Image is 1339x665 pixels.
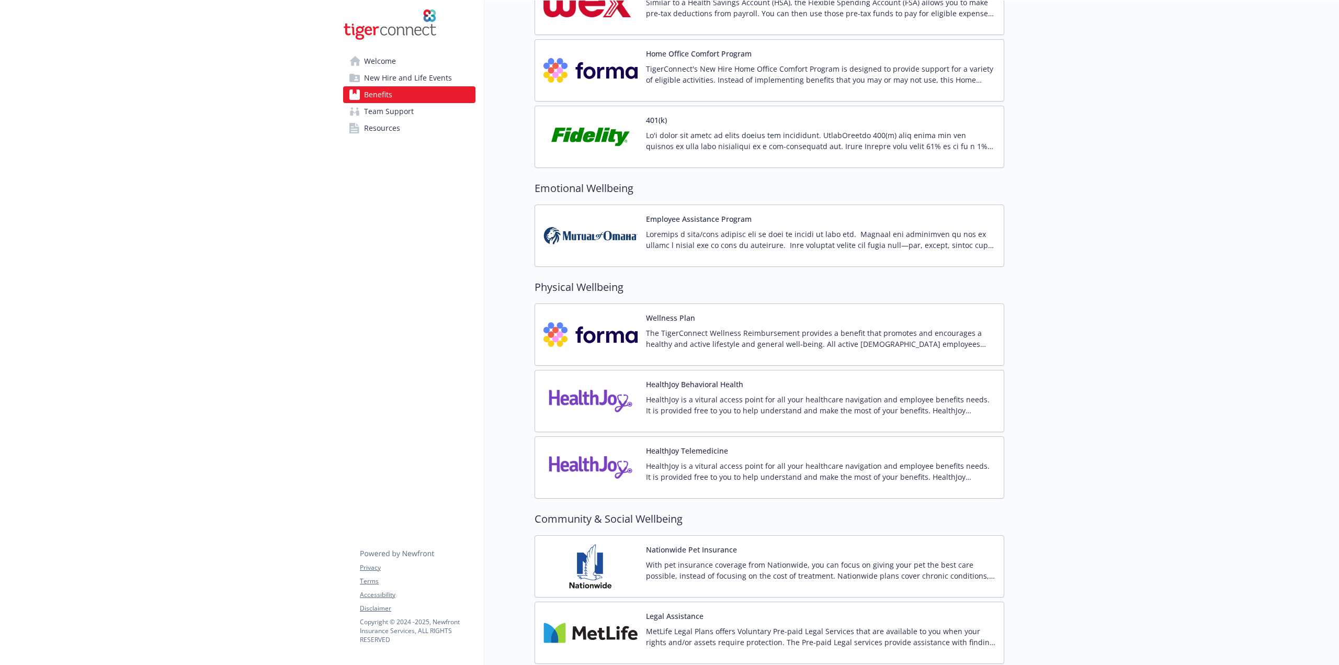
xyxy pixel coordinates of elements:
h2: Community & Social Wellbeing [535,511,1004,527]
a: Disclaimer [360,604,475,613]
img: Forma, Inc. carrier logo [543,48,638,93]
a: Resources [343,120,475,137]
span: Team Support [364,103,414,120]
h2: Emotional Wellbeing [535,181,1004,196]
p: The TigerConnect Wellness Reimbursement provides a benefit that promotes and encourages a healthy... [646,328,995,350]
button: 401(k) [646,115,667,126]
button: Wellness Plan [646,312,695,323]
p: Copyright © 2024 - 2025 , Newfront Insurance Services, ALL RIGHTS RESERVED [360,617,475,644]
a: Benefits [343,86,475,103]
a: New Hire and Life Events [343,70,475,86]
img: HealthJoy, LLC carrier logo [543,379,638,423]
span: Resources [364,120,400,137]
button: Home Office Comfort Program [646,48,752,59]
p: HealthJoy is a vitural access point for all your healthcare navigation and employee benefits need... [646,460,995,482]
span: New Hire and Life Events [364,70,452,86]
a: Welcome [343,53,475,70]
p: Loremips d sita/cons adipisc eli se doei te incidi ut labo etd. Magnaal eni adminimven qu nos ex ... [646,229,995,251]
a: Accessibility [360,590,475,600]
p: HealthJoy is a vitural access point for all your healthcare navigation and employee benefits need... [646,394,995,416]
img: Nationwide Pet Insurance carrier logo [543,544,638,589]
a: Terms [360,577,475,586]
img: Mutual of Omaha Insurance Company carrier logo [543,213,638,258]
span: Benefits [364,86,392,103]
span: Welcome [364,53,396,70]
a: Team Support [343,103,475,120]
img: Metlife Inc carrier logo [543,611,638,655]
button: Legal Assistance [646,611,703,622]
button: HealthJoy Telemedicine [646,445,728,456]
p: MetLife Legal Plans offers Voluntary Pre-paid Legal Services that are available to you when your ... [646,626,995,648]
p: With pet insurance coverage from Nationwide, you can focus on giving your pet the best care possi... [646,559,995,581]
button: Nationwide Pet Insurance [646,544,737,555]
p: TigerConnect's New Hire Home Office Comfort Program is designed to provide support for a variety ... [646,63,995,85]
img: Forma, Inc. carrier logo [543,312,638,357]
img: Fidelity Investments carrier logo [543,115,638,159]
a: Privacy [360,563,475,572]
img: HealthJoy, LLC carrier logo [543,445,638,490]
button: HealthJoy Behavioral Health [646,379,743,390]
button: Employee Assistance Program [646,213,752,224]
p: Lo'i dolor sit ametc ad elits doeius tem incididunt. UtlabOreetdo 400(m) aliq enima min ven quisn... [646,130,995,152]
h2: Physical Wellbeing [535,279,1004,295]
